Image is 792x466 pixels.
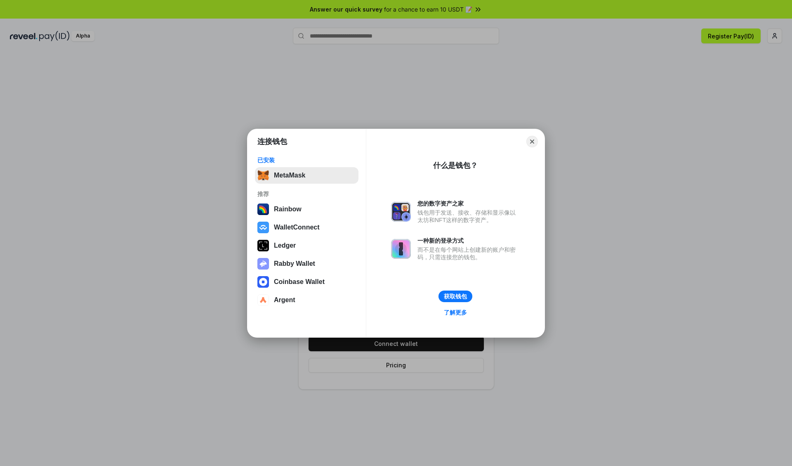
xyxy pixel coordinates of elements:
[438,291,472,302] button: 获取钱包
[257,240,269,251] img: svg+xml,%3Csvg%20xmlns%3D%22http%3A%2F%2Fwww.w3.org%2F2000%2Fsvg%22%20width%3D%2228%22%20height%3...
[255,237,358,254] button: Ledger
[255,274,358,290] button: Coinbase Wallet
[274,296,295,304] div: Argent
[391,202,411,222] img: svg+xml,%3Csvg%20xmlns%3D%22http%3A%2F%2Fwww.w3.org%2F2000%2Fsvg%22%20fill%3D%22none%22%20viewBox...
[439,307,472,318] a: 了解更多
[257,156,356,164] div: 已安装
[255,167,358,184] button: MetaMask
[417,209,520,224] div: 钱包用于发送、接收、存储和显示像以太坊和NFT这样的数字资产。
[274,172,305,179] div: MetaMask
[526,136,538,147] button: Close
[274,242,296,249] div: Ledger
[417,237,520,244] div: 一种新的登录方式
[255,219,358,236] button: WalletConnect
[444,293,467,300] div: 获取钱包
[433,161,478,170] div: 什么是钱包？
[255,255,358,272] button: Rabby Wallet
[417,246,520,261] div: 而不是在每个网站上创建新的账户和密码，只需连接您的钱包。
[257,294,269,306] img: svg+xml,%3Csvg%20width%3D%2228%22%20height%3D%2228%22%20viewBox%3D%220%200%2028%2028%22%20fill%3D...
[274,224,320,231] div: WalletConnect
[444,309,467,316] div: 了解更多
[255,201,358,218] button: Rainbow
[274,278,325,286] div: Coinbase Wallet
[255,292,358,308] button: Argent
[274,260,315,267] div: Rabby Wallet
[417,200,520,207] div: 您的数字资产之家
[257,222,269,233] img: svg+xml,%3Csvg%20width%3D%2228%22%20height%3D%2228%22%20viewBox%3D%220%200%2028%2028%22%20fill%3D...
[257,170,269,181] img: svg+xml,%3Csvg%20fill%3D%22none%22%20height%3D%2233%22%20viewBox%3D%220%200%2035%2033%22%20width%...
[257,137,287,147] h1: 连接钱包
[274,206,302,213] div: Rainbow
[391,239,411,259] img: svg+xml,%3Csvg%20xmlns%3D%22http%3A%2F%2Fwww.w3.org%2F2000%2Fsvg%22%20fill%3D%22none%22%20viewBox...
[257,276,269,288] img: svg+xml,%3Csvg%20width%3D%2228%22%20height%3D%2228%22%20viewBox%3D%220%200%2028%2028%22%20fill%3D...
[257,190,356,198] div: 推荐
[257,203,269,215] img: svg+xml,%3Csvg%20width%3D%22120%22%20height%3D%22120%22%20viewBox%3D%220%200%20120%20120%22%20fil...
[257,258,269,270] img: svg+xml,%3Csvg%20xmlns%3D%22http%3A%2F%2Fwww.w3.org%2F2000%2Fsvg%22%20fill%3D%22none%22%20viewBox...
